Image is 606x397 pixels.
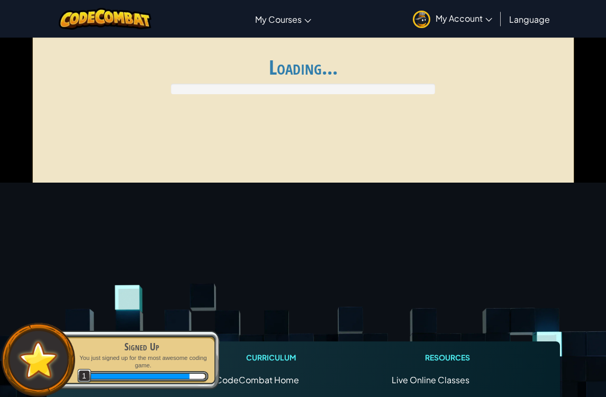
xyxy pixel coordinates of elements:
span: 1 [77,369,92,383]
a: Live Online Classes [392,374,469,385]
span: Language [509,14,550,25]
h1: Resources [392,352,504,363]
div: Signed Up [75,339,209,354]
p: You just signed up for the most awesome coding game. [75,354,209,369]
img: default.png [14,336,62,383]
a: My Account [408,2,498,35]
span: My Courses [255,14,302,25]
h1: Curriculum [215,352,328,363]
span: My Account [436,13,492,24]
span: CodeCombat Home [215,374,299,385]
h1: Loading... [39,56,567,78]
div: 3 XP until level 2 [189,374,205,379]
img: avatar [413,11,430,28]
div: 20 XP earned [89,374,190,379]
a: My Courses [250,5,316,33]
img: CodeCombat logo [59,8,151,30]
a: Language [504,5,555,33]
